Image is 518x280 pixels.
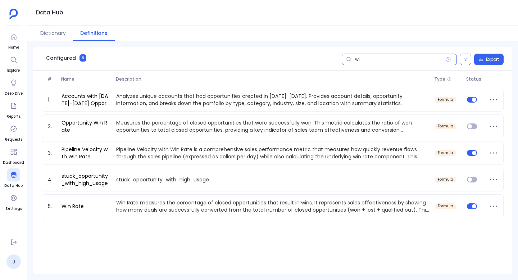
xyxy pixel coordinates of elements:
[5,191,22,212] a: Settings
[7,45,20,50] span: Home
[5,76,23,96] a: Deep Dive
[438,98,453,102] span: formula
[438,177,453,182] span: formula
[36,8,63,18] h1: Data Hub
[113,76,432,82] span: Description
[3,160,24,166] span: Dashboard
[5,91,23,96] span: Deep Dive
[5,206,22,212] span: Settings
[463,76,486,82] span: Status
[3,145,24,166] a: Dashboard
[438,204,453,208] span: formula
[59,172,113,187] a: stuck_opportunity_with_high_usage
[33,26,73,41] button: Dictionary
[59,203,87,210] a: Win Rate
[7,30,20,50] a: Home
[113,176,432,183] p: stuck_opportunity_with_high_usage
[59,119,113,134] a: Opportunity Win Rate
[7,53,20,73] a: Explore
[45,123,59,130] span: 2.
[46,54,76,62] span: Configured
[7,68,20,73] span: Explore
[113,92,432,107] p: Analyzes unique accounts that had opportunities created in [DATE]-[DATE]. Provides account detail...
[45,96,59,103] span: 1.
[9,9,18,19] img: petavue logo
[6,114,21,119] span: Reports
[486,57,499,62] span: Export
[59,146,113,160] a: Pipeline Velocity with Win Rate
[79,54,86,62] span: 5
[113,199,432,213] p: Win Rate measures the percentage of closed opportunities that result in wins. It represents sales...
[4,168,23,189] a: Data Hub
[45,203,59,210] span: 5.
[6,254,21,269] a: J
[342,54,457,65] input: Search definitions
[113,119,432,134] p: Measures the percentage of closed opportunities that were successfully won. This metric calculate...
[4,183,23,189] span: Data Hub
[58,76,113,82] span: Name
[474,54,504,65] button: Export
[5,122,22,143] a: Requests
[73,26,115,41] button: Definitions
[438,151,453,155] span: formula
[438,124,453,128] span: formula
[45,176,59,183] span: 4.
[45,76,58,82] span: #
[434,76,445,82] span: Type
[59,92,113,107] a: Accounts with [DATE]-[DATE] Opportunities
[6,99,21,119] a: Reports
[45,149,59,157] span: 3.
[5,137,22,143] span: Requests
[113,146,432,160] p: Pipeline Velocity with Win Rate is a comprehensive sales performance metric that measures how qui...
